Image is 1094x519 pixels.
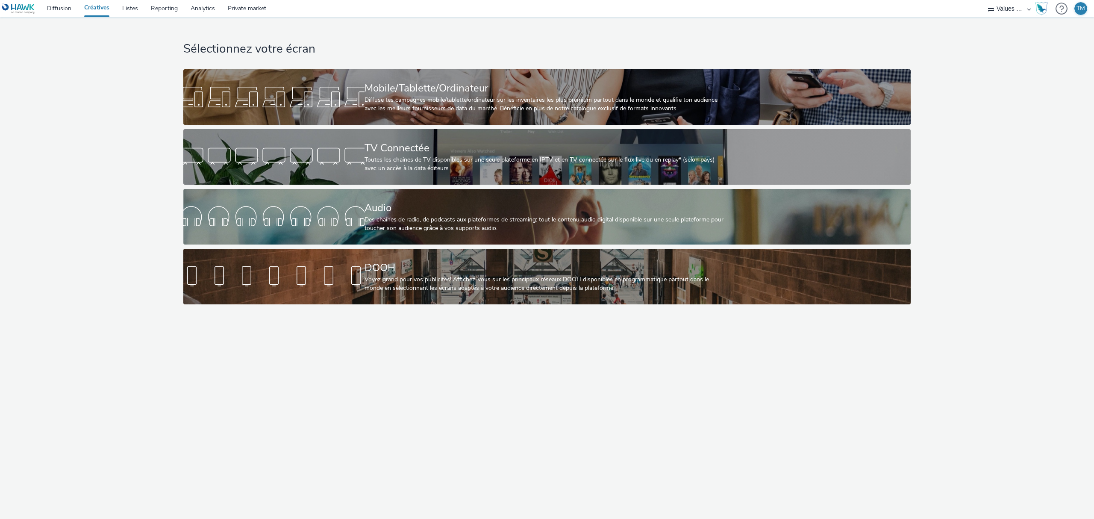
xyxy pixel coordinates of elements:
[365,201,726,215] div: Audio
[1035,2,1051,15] a: Hawk Academy
[365,275,726,293] div: Voyez grand pour vos publicités! Affichez-vous sur les principaux réseaux DOOH disponibles en pro...
[183,129,911,185] a: TV ConnectéeToutes les chaines de TV disponibles sur une seule plateforme en IPTV et en TV connec...
[1076,2,1085,15] div: TM
[2,3,35,14] img: undefined Logo
[365,81,726,96] div: Mobile/Tablette/Ordinateur
[365,156,726,173] div: Toutes les chaines de TV disponibles sur une seule plateforme en IPTV et en TV connectée sur le f...
[365,96,726,113] div: Diffuse tes campagnes mobile/tablette/ordinateur sur les inventaires les plus premium partout dan...
[1035,2,1048,15] img: Hawk Academy
[365,260,726,275] div: DOOH
[183,249,911,304] a: DOOHVoyez grand pour vos publicités! Affichez-vous sur les principaux réseaux DOOH disponibles en...
[365,141,726,156] div: TV Connectée
[183,41,911,57] h1: Sélectionnez votre écran
[183,189,911,245] a: AudioDes chaînes de radio, de podcasts aux plateformes de streaming: tout le contenu audio digita...
[183,69,911,125] a: Mobile/Tablette/OrdinateurDiffuse tes campagnes mobile/tablette/ordinateur sur les inventaires le...
[365,215,726,233] div: Des chaînes de radio, de podcasts aux plateformes de streaming: tout le contenu audio digital dis...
